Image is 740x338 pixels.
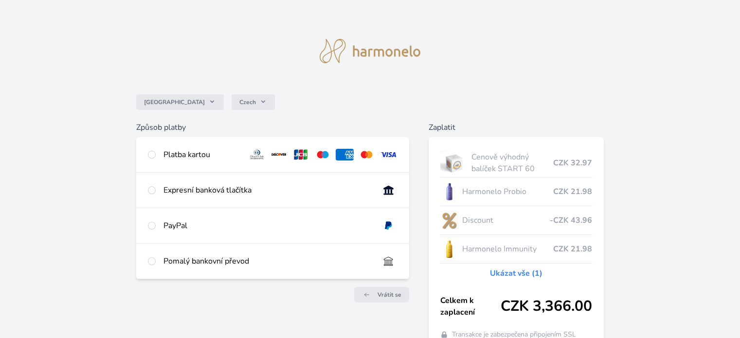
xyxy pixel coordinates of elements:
span: Harmonelo Immunity [462,243,553,255]
span: Czech [239,98,256,106]
button: [GEOGRAPHIC_DATA] [136,94,224,110]
img: start.jpg [440,151,468,175]
img: discover.svg [270,149,288,160]
span: Cenově výhodný balíček START 60 [471,151,553,175]
img: mc.svg [358,149,376,160]
h6: Zaplatit [429,122,604,133]
span: CZK 3,366.00 [501,298,592,315]
span: Celkem k zaplacení [440,295,501,318]
img: discount-lo.png [440,208,459,232]
span: Harmonelo Probio [462,186,553,197]
span: Discount [462,214,549,226]
img: IMMUNITY_se_stinem_x-lo.jpg [440,237,459,261]
img: visa.svg [379,149,397,160]
span: -CZK 43.96 [550,214,592,226]
img: diners.svg [248,149,266,160]
span: CZK 21.98 [553,186,592,197]
img: logo.svg [320,39,421,63]
img: bankTransfer_IBAN.svg [379,255,397,267]
button: Czech [232,94,275,110]
img: onlineBanking_CZ.svg [379,184,397,196]
img: CLEAN_PROBIO_se_stinem_x-lo.jpg [440,179,459,204]
div: Expresní banková tlačítka [163,184,371,196]
div: PayPal [163,220,371,231]
span: Vrátit se [378,291,401,299]
div: Platba kartou [163,149,240,160]
span: CZK 32.97 [553,157,592,169]
img: amex.svg [336,149,354,160]
a: Vrátit se [354,287,409,302]
span: [GEOGRAPHIC_DATA] [144,98,205,106]
img: maestro.svg [314,149,332,160]
span: CZK 21.98 [553,243,592,255]
img: paypal.svg [379,220,397,231]
h6: Způsob platby [136,122,409,133]
img: jcb.svg [292,149,310,160]
div: Pomalý bankovní převod [163,255,371,267]
a: Ukázat vše (1) [490,267,542,279]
